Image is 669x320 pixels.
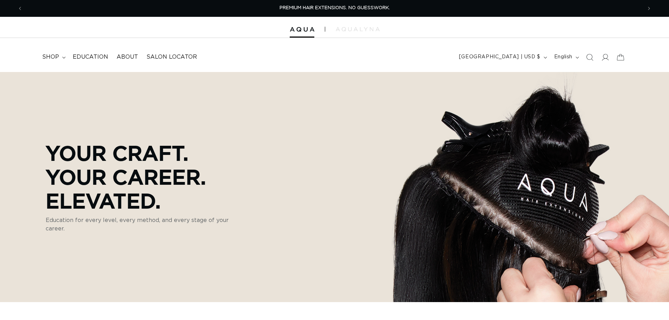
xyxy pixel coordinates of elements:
[117,53,138,61] span: About
[459,53,540,61] span: [GEOGRAPHIC_DATA] | USD $
[46,141,246,213] p: Your Craft. Your Career. Elevated.
[455,51,550,64] button: [GEOGRAPHIC_DATA] | USD $
[73,53,108,61] span: Education
[112,49,142,65] a: About
[280,6,390,10] span: PREMIUM HAIR EXTENSIONS. NO GUESSWORK.
[290,27,314,32] img: Aqua Hair Extensions
[46,216,246,233] p: Education for every level, every method, and every stage of your career.
[550,51,582,64] button: English
[641,2,657,15] button: Next announcement
[336,27,380,31] img: aqualyna.com
[582,50,597,65] summary: Search
[12,2,28,15] button: Previous announcement
[38,49,68,65] summary: shop
[554,53,572,61] span: English
[146,53,197,61] span: Salon Locator
[68,49,112,65] a: Education
[142,49,201,65] a: Salon Locator
[42,53,59,61] span: shop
